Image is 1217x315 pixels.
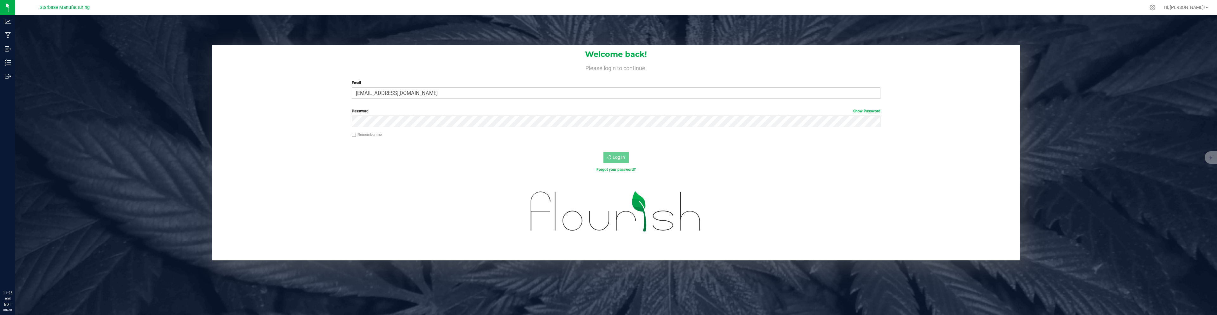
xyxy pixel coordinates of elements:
inline-svg: Inventory [5,59,11,66]
p: 11:25 AM EDT [3,290,12,307]
div: Manage settings [1149,4,1156,10]
a: Show Password [853,109,880,113]
inline-svg: Outbound [5,73,11,79]
h4: Please login to continue. [212,64,1020,71]
button: Log In [603,152,629,163]
inline-svg: Inbound [5,46,11,52]
span: Password [352,109,369,113]
a: Forgot your password? [596,167,636,172]
p: 08/20 [3,307,12,312]
label: Email [352,80,881,86]
span: Hi, [PERSON_NAME]! [1164,5,1205,10]
label: Remember me [352,132,382,137]
img: flourish_logo.svg [515,179,717,244]
h1: Welcome back! [212,50,1020,58]
span: Log In [613,155,625,160]
input: Remember me [352,133,356,137]
inline-svg: Analytics [5,18,11,25]
span: Starbase Manufacturing [40,5,90,10]
inline-svg: Manufacturing [5,32,11,38]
